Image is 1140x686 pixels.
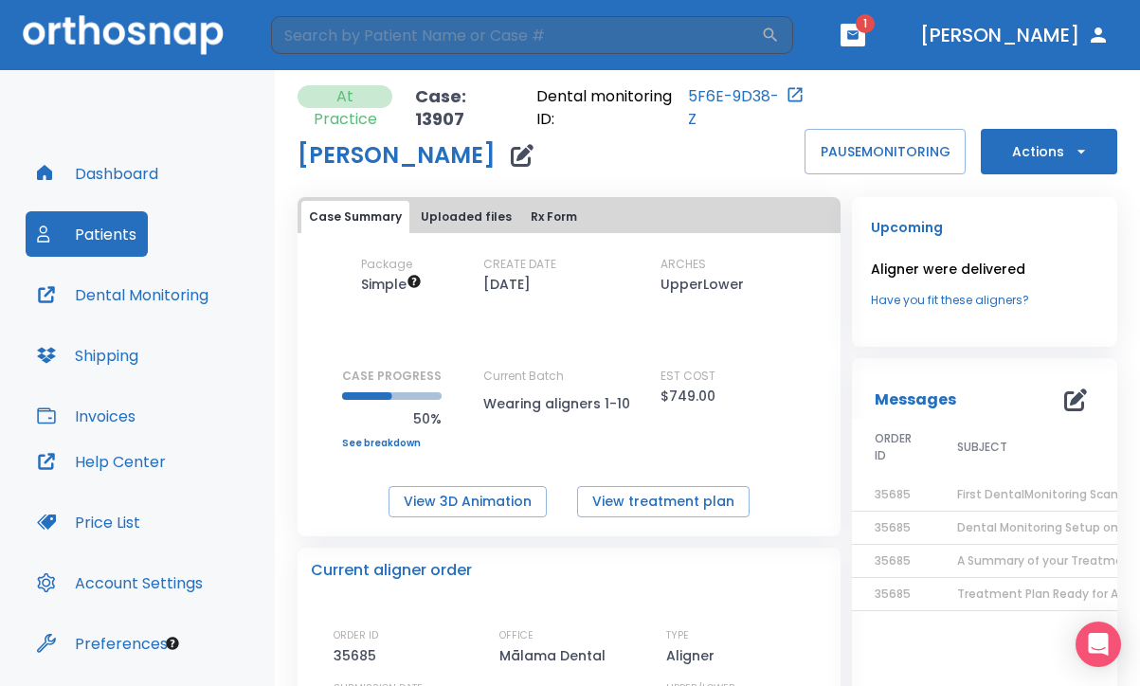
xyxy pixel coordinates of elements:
[981,129,1117,174] button: Actions
[483,256,556,273] p: CREATE DATE
[164,635,181,652] div: Tooltip anchor
[875,552,911,569] span: 35685
[499,644,612,667] p: Mālama Dental
[805,129,966,174] button: PAUSEMONITORING
[871,292,1098,309] a: Have you fit these aligners?
[26,333,150,378] button: Shipping
[26,393,147,439] button: Invoices
[415,85,514,131] p: Case: 13907
[342,407,442,430] p: 50%
[875,486,911,502] span: 35685
[666,644,721,667] p: Aligner
[301,201,409,233] button: Case Summary
[688,85,782,131] a: 5F6E-9D38-Z
[660,368,715,385] p: EST COST
[413,201,519,233] button: Uploaded files
[23,15,224,54] img: Orthosnap
[334,627,378,644] p: ORDER ID
[26,151,170,196] button: Dashboard
[536,85,805,131] div: Open patient in dental monitoring portal
[298,144,496,167] h1: [PERSON_NAME]
[913,18,1117,52] button: [PERSON_NAME]
[271,16,761,54] input: Search by Patient Name or Case #
[26,211,148,257] button: Patients
[301,201,837,233] div: tabs
[875,519,911,535] span: 35685
[361,275,422,294] span: Up to 10 steps (20 aligners)
[1076,622,1121,667] div: Open Intercom Messenger
[483,368,654,385] p: Current Batch
[389,486,547,517] button: View 3D Animation
[666,627,689,644] p: TYPE
[342,368,442,385] p: CASE PROGRESS
[875,430,912,464] span: ORDER ID
[536,85,684,131] p: Dental monitoring ID:
[483,392,654,415] p: Wearing aligners 1-10
[26,272,220,317] button: Dental Monitoring
[483,273,531,296] p: [DATE]
[660,256,706,273] p: ARCHES
[499,627,534,644] p: OFFICE
[871,258,1098,280] p: Aligner were delivered
[361,256,412,273] p: Package
[311,559,472,582] p: Current aligner order
[26,439,177,484] button: Help Center
[875,586,911,602] span: 35685
[26,499,152,545] button: Price List
[957,552,1136,569] span: A Summary of your Treatment
[856,14,875,33] span: 1
[26,560,214,605] button: Account Settings
[523,201,585,233] button: Rx Form
[577,486,750,517] button: View treatment plan
[305,85,385,131] p: At Practice
[26,621,179,666] button: Preferences
[660,273,744,296] p: UpperLower
[660,385,715,407] p: $749.00
[342,438,442,449] a: See breakdown
[875,388,956,411] p: Messages
[334,644,383,667] p: 35685
[957,439,1007,456] span: SUBJECT
[871,216,1098,239] p: Upcoming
